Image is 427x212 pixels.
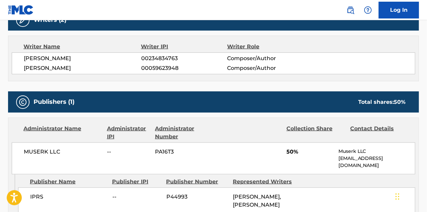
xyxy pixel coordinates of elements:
[8,5,34,15] img: MLC Logo
[23,125,102,141] div: Administrator Name
[24,54,141,62] span: [PERSON_NAME]
[23,43,141,51] div: Writer Name
[379,2,419,18] a: Log In
[166,193,228,201] span: P44993
[364,6,372,14] img: help
[155,148,214,156] span: PA16T3
[286,125,345,141] div: Collection Share
[141,43,227,51] div: Writer IPI
[338,155,415,169] p: [EMAIL_ADDRESS][DOMAIN_NAME]
[24,64,141,72] span: [PERSON_NAME]
[227,64,305,72] span: Composer/Author
[338,148,415,155] p: Muserk LLC
[112,178,161,186] div: Publisher IPI
[141,64,227,72] span: 00059623948
[233,194,281,208] span: [PERSON_NAME], [PERSON_NAME]
[395,186,399,207] div: Drag
[393,180,427,212] iframe: Chat Widget
[24,148,102,156] span: MUSERK LLC
[30,178,107,186] div: Publisher Name
[361,3,375,17] div: Help
[141,54,227,62] span: 00234834763
[30,193,107,201] span: IPRS
[19,98,27,106] img: Publishers
[344,3,357,17] a: Public Search
[227,54,305,62] span: Composer/Author
[107,125,150,141] div: Administrator IPI
[286,148,333,156] span: 50%
[233,178,295,186] div: Represented Writers
[350,125,409,141] div: Contact Details
[358,98,406,106] div: Total shares:
[34,98,74,106] h5: Publishers (1)
[227,43,306,51] div: Writer Role
[155,125,214,141] div: Administrator Number
[346,6,355,14] img: search
[166,178,228,186] div: Publisher Number
[394,99,406,105] span: 50 %
[107,148,150,156] span: --
[112,193,161,201] span: --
